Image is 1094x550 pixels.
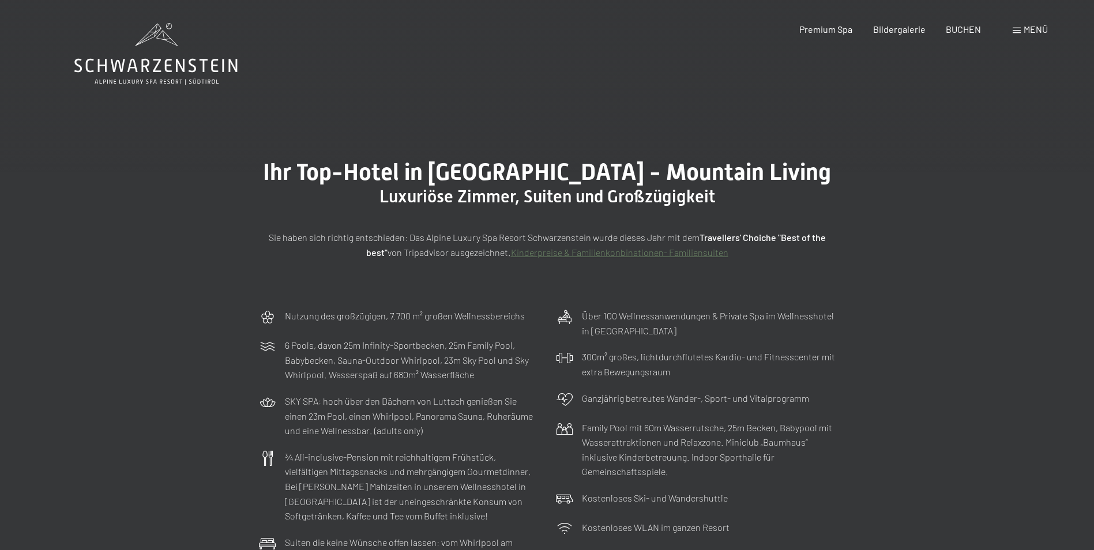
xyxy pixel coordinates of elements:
[379,186,715,206] span: Luxuriöse Zimmer, Suiten und Großzügigkeit
[873,24,926,35] a: Bildergalerie
[263,159,831,186] span: Ihr Top-Hotel in [GEOGRAPHIC_DATA] - Mountain Living
[799,24,852,35] a: Premium Spa
[582,491,728,506] p: Kostenloses Ski- und Wandershuttle
[582,308,836,338] p: Über 100 Wellnessanwendungen & Private Spa im Wellnesshotel in [GEOGRAPHIC_DATA]
[582,391,809,406] p: Ganzjährig betreutes Wander-, Sport- und Vitalprogramm
[366,232,826,258] strong: Travellers' Choiche "Best of the best"
[1024,24,1048,35] span: Menü
[285,338,539,382] p: 6 Pools, davon 25m Infinity-Sportbecken, 25m Family Pool, Babybecken, Sauna-Outdoor Whirlpool, 23...
[285,308,525,323] p: Nutzung des großzügigen, 7.700 m² großen Wellnessbereichs
[946,24,981,35] a: BUCHEN
[285,450,539,523] p: ¾ All-inclusive-Pension mit reichhaltigem Frühstück, vielfältigen Mittagssnacks und mehrgängigem ...
[582,349,836,379] p: 300m² großes, lichtdurchflutetes Kardio- und Fitnesscenter mit extra Bewegungsraum
[259,230,836,259] p: Sie haben sich richtig entschieden: Das Alpine Luxury Spa Resort Schwarzenstein wurde dieses Jahr...
[285,394,539,438] p: SKY SPA: hoch über den Dächern von Luttach genießen Sie einen 23m Pool, einen Whirlpool, Panorama...
[582,420,836,479] p: Family Pool mit 60m Wasserrutsche, 25m Becken, Babypool mit Wasserattraktionen und Relaxzone. Min...
[511,247,728,258] a: Kinderpreise & Familienkonbinationen- Familiensuiten
[582,520,730,535] p: Kostenloses WLAN im ganzen Resort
